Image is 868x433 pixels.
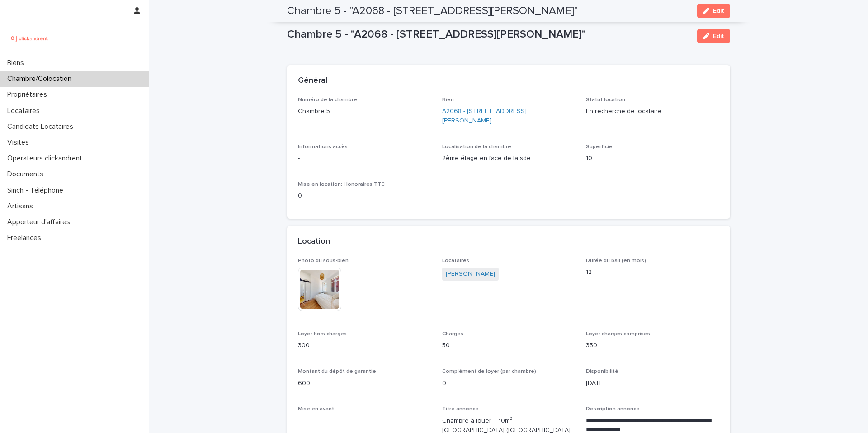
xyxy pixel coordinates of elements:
p: Propriétaires [4,90,54,99]
span: Durée du bail (en mois) [586,258,646,264]
button: Edit [697,4,730,18]
p: - [298,416,431,426]
p: En recherche de locataire [586,107,719,116]
p: Chambre/Colocation [4,75,79,83]
p: 350 [586,341,719,350]
h2: Chambre 5 - "A2068 - [STREET_ADDRESS][PERSON_NAME]" [287,5,578,18]
h2: Location [298,237,330,247]
p: Sinch - Téléphone [4,186,71,195]
p: - [298,154,431,163]
p: 0 [442,379,576,388]
p: 600 [298,379,431,388]
span: Titre annonce [442,406,479,412]
a: [PERSON_NAME] [446,269,495,279]
span: Superficie [586,144,613,150]
p: Operateurs clickandrent [4,154,90,163]
img: UCB0brd3T0yccxBKYDjQ [7,29,51,47]
span: Numéro de la chambre [298,97,357,103]
span: Disponibilité [586,369,618,374]
p: Chambre 5 - "A2068 - [STREET_ADDRESS][PERSON_NAME]" [287,28,690,41]
p: Candidats Locataires [4,122,80,131]
p: Visites [4,138,36,147]
span: Edit [713,33,724,39]
span: Loyer hors charges [298,331,347,337]
button: Edit [697,29,730,43]
span: Locataires [442,258,469,264]
p: Biens [4,59,31,67]
span: Statut location [586,97,625,103]
span: Mise en avant [298,406,334,412]
p: Chambre 5 [298,107,431,116]
p: 2ème étage en face de la sde [442,154,576,163]
span: Loyer charges comprises [586,331,650,337]
span: Photo du sous-bien [298,258,349,264]
h2: Général [298,76,327,86]
p: 12 [586,268,719,277]
span: Bien [442,97,454,103]
span: Edit [713,8,724,14]
p: [DATE] [586,379,719,388]
p: Locataires [4,107,47,115]
p: 0 [298,191,431,201]
p: 300 [298,341,431,350]
span: Complément de loyer (par chambre) [442,369,536,374]
span: Mise en location: Honoraires TTC [298,182,385,187]
p: 50 [442,341,576,350]
span: Charges [442,331,463,337]
span: Montant du dépôt de garantie [298,369,376,374]
span: Description annonce [586,406,640,412]
p: Apporteur d'affaires [4,218,77,226]
p: 10 [586,154,719,163]
span: Localisation de la chambre [442,144,511,150]
p: Documents [4,170,51,179]
p: Artisans [4,202,40,211]
p: Freelances [4,234,48,242]
a: A2068 - [STREET_ADDRESS][PERSON_NAME] [442,107,576,126]
span: Informations accès [298,144,348,150]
